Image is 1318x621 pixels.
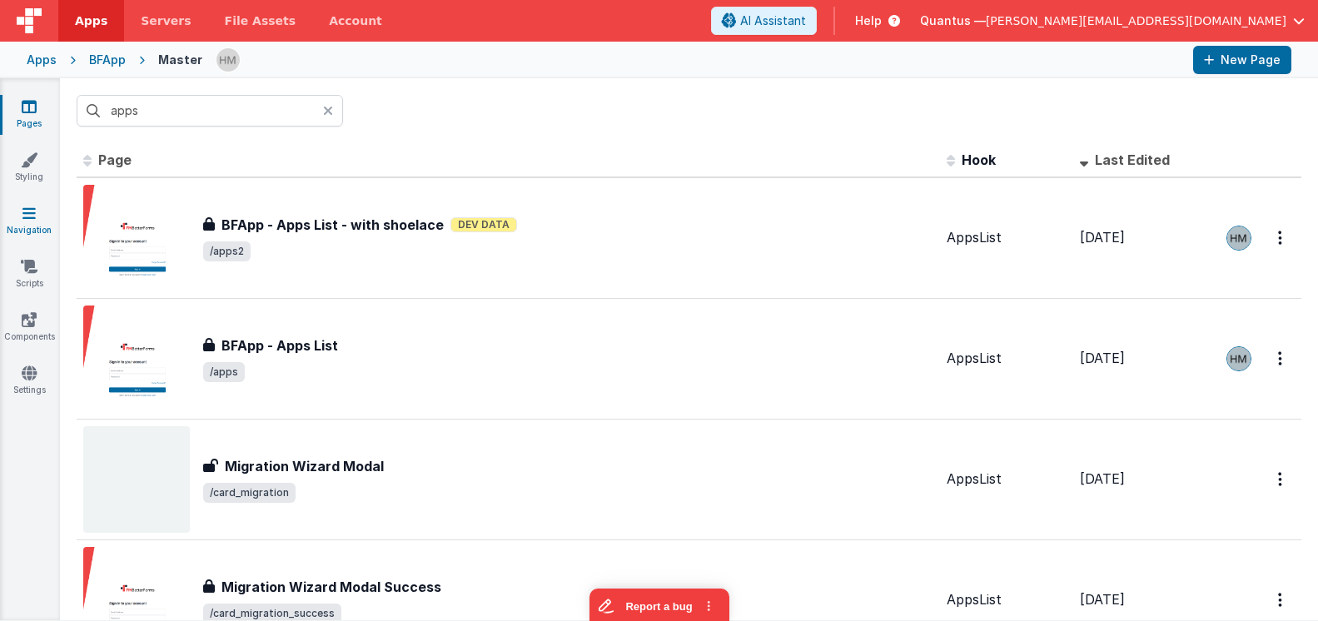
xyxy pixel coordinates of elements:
[855,12,882,29] span: Help
[1268,583,1295,617] button: Options
[27,52,57,68] div: Apps
[711,7,817,35] button: AI Assistant
[1080,591,1125,608] span: [DATE]
[98,152,132,168] span: Page
[1268,341,1295,375] button: Options
[947,228,1067,247] div: AppsList
[740,12,806,29] span: AI Assistant
[158,52,202,68] div: Master
[1268,462,1295,496] button: Options
[89,52,126,68] div: BFApp
[203,241,251,261] span: /apps2
[947,349,1067,368] div: AppsList
[221,215,444,235] h3: BFApp - Apps List - with shoelace
[920,12,1305,29] button: Quantus — [PERSON_NAME][EMAIL_ADDRESS][DOMAIN_NAME]
[216,48,240,72] img: 1b65a3e5e498230d1b9478315fee565b
[947,469,1067,489] div: AppsList
[221,577,441,597] h3: Migration Wizard Modal Success
[1227,226,1251,250] img: 1b65a3e5e498230d1b9478315fee565b
[450,217,517,232] span: Dev Data
[986,12,1286,29] span: [PERSON_NAME][EMAIL_ADDRESS][DOMAIN_NAME]
[225,12,296,29] span: File Assets
[221,335,338,355] h3: BFApp - Apps List
[203,362,245,382] span: /apps
[962,152,996,168] span: Hook
[75,12,107,29] span: Apps
[1268,221,1295,255] button: Options
[225,456,384,476] h3: Migration Wizard Modal
[77,95,343,127] input: Search pages, id's ...
[947,590,1067,609] div: AppsList
[1227,347,1251,370] img: 1b65a3e5e498230d1b9478315fee565b
[920,12,986,29] span: Quantus —
[203,483,296,503] span: /card_migration
[1080,350,1125,366] span: [DATE]
[141,12,191,29] span: Servers
[1080,470,1125,487] span: [DATE]
[1193,46,1291,74] button: New Page
[1080,229,1125,246] span: [DATE]
[1095,152,1170,168] span: Last Edited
